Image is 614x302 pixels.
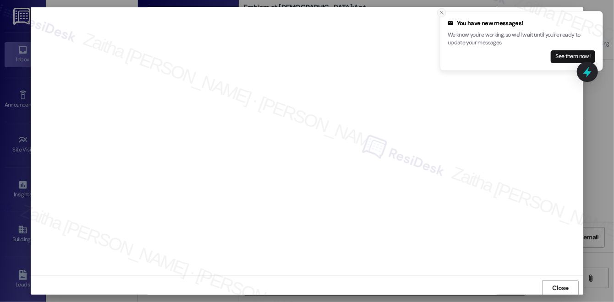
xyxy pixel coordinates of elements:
button: Close [542,280,579,295]
iframe: retool [35,8,579,271]
button: See them now! [551,50,595,63]
button: Close toast [437,8,446,17]
p: We know you're working, so we'll wait until you're ready to update your messages. [448,31,595,47]
div: You have new messages! [448,19,595,28]
span: Close [553,283,569,293]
